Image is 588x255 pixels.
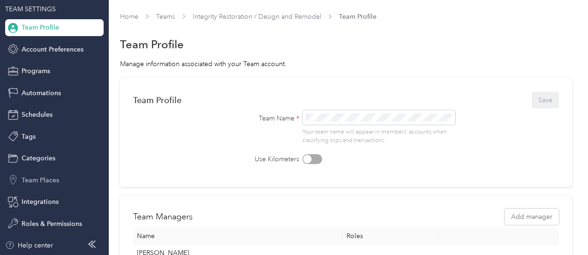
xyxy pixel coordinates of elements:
[22,110,53,120] span: Schedules
[133,228,343,244] th: Name
[22,153,55,163] span: Categories
[5,240,53,250] button: Help center
[215,154,299,164] label: Use Kilometers
[22,219,82,229] span: Roles & Permissions
[22,175,59,185] span: Team Places
[120,39,184,49] h1: Team Profile
[22,88,61,98] span: Automations
[22,22,59,32] span: Team Profile
[215,113,299,123] label: Team Name
[535,202,588,255] iframe: Everlance-gr Chat Button Frame
[22,66,50,76] span: Programs
[133,210,193,223] h2: Team Managers
[505,209,559,225] button: Add manager
[120,13,138,21] a: Home
[302,128,456,144] p: Your team name will appear in members’ accounts when classifying trips and transactions.
[343,228,439,244] th: Roles
[133,95,181,105] div: Team Profile
[22,45,83,54] span: Account Preferences
[156,13,175,21] a: Teams
[5,5,56,13] span: TEAM SETTINGS
[120,59,572,69] div: Manage information associated with your Team account.
[193,13,321,21] a: Integrity Restoration / Design and Remodel
[339,12,377,22] span: Team Profile
[22,132,36,142] span: Tags
[22,197,59,207] span: Integrations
